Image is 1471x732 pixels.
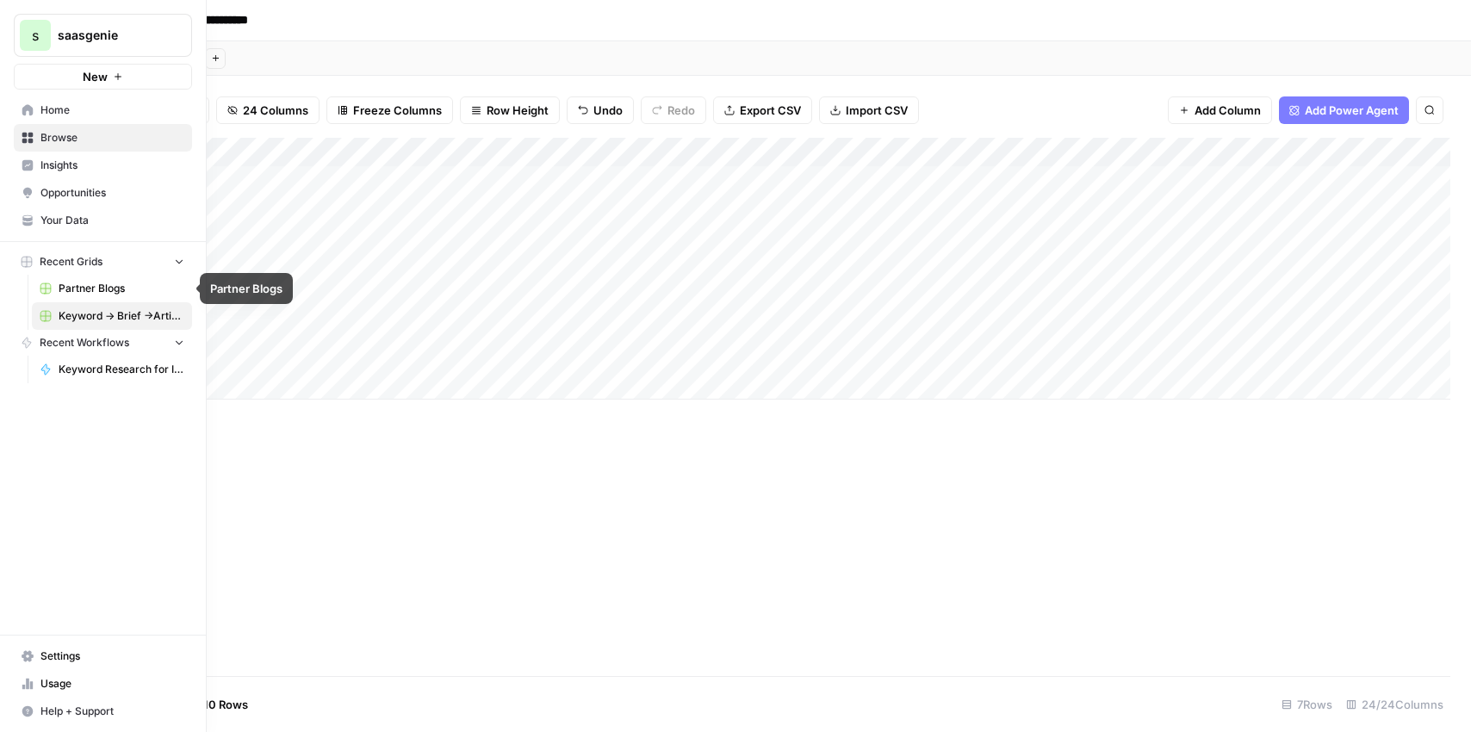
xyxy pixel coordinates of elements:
span: Keyword Research for Intercom [59,362,184,377]
button: Recent Grids [14,249,192,275]
span: Import CSV [846,102,908,119]
span: Settings [40,648,184,664]
span: s [32,25,39,46]
a: Insights [14,152,192,179]
span: Recent Workflows [40,335,129,350]
a: Keyword -> Brief ->Article [32,302,192,330]
span: Home [40,102,184,118]
a: Settings [14,642,192,670]
div: 24/24 Columns [1339,691,1450,718]
span: New [83,68,108,85]
span: Row Height [487,102,549,119]
span: Export CSV [740,102,801,119]
button: Help + Support [14,698,192,725]
button: Import CSV [819,96,919,124]
span: Freeze Columns [353,102,442,119]
a: Keyword Research for Intercom [32,356,192,383]
button: Redo [641,96,706,124]
a: Your Data [14,207,192,234]
button: Add Column [1168,96,1272,124]
span: Usage [40,676,184,692]
button: Add Power Agent [1279,96,1409,124]
span: saasgenie [58,27,162,44]
button: Row Height [460,96,560,124]
div: Partner Blogs [210,280,282,297]
span: Partner Blogs [59,281,184,296]
span: Insights [40,158,184,173]
div: 7 Rows [1275,691,1339,718]
button: 24 Columns [216,96,320,124]
span: Help + Support [40,704,184,719]
a: Browse [14,124,192,152]
button: Recent Workflows [14,330,192,356]
button: Workspace: saasgenie [14,14,192,57]
span: Keyword -> Brief ->Article [59,308,184,324]
span: Undo [593,102,623,119]
span: Browse [40,130,184,146]
button: Export CSV [713,96,812,124]
a: Opportunities [14,179,192,207]
span: Opportunities [40,185,184,201]
span: Your Data [40,213,184,228]
span: Recent Grids [40,254,102,270]
a: Home [14,96,192,124]
a: Partner Blogs [32,275,192,302]
button: Undo [567,96,634,124]
button: New [14,64,192,90]
a: Usage [14,670,192,698]
span: Add Column [1195,102,1261,119]
button: Freeze Columns [326,96,453,124]
span: 24 Columns [243,102,308,119]
span: Add Power Agent [1305,102,1399,119]
span: Redo [667,102,695,119]
span: Add 10 Rows [179,696,248,713]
